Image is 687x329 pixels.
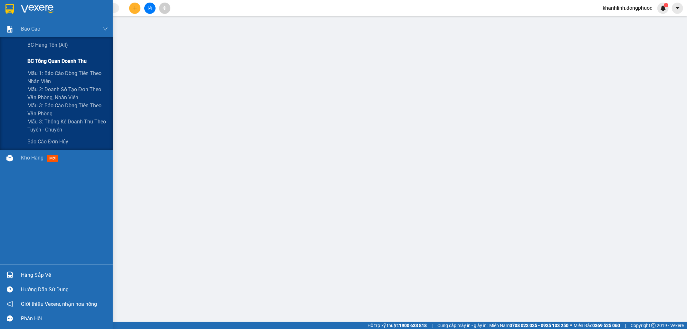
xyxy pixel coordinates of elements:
span: Mẫu 3: Thống kê doanh thu theo tuyến - chuyến [27,118,108,134]
span: BC tổng quan doanh thu [27,57,87,65]
div: Hàng sắp về [21,270,108,280]
span: BC hàng tồn (all) [27,41,68,49]
span: down [103,26,108,32]
strong: 0708 023 035 - 0935 103 250 [510,323,568,328]
button: file-add [144,3,156,14]
span: notification [7,301,13,307]
div: Hướng dẫn sử dụng [21,285,108,295]
span: copyright [651,323,656,328]
span: báo cáo đơn hủy [27,138,68,146]
button: aim [159,3,170,14]
span: Báo cáo [21,25,40,33]
span: Cung cấp máy in - giấy in: [437,322,488,329]
button: plus [129,3,140,14]
span: question-circle [7,286,13,293]
span: file-add [148,6,152,10]
span: Mẫu 2: Doanh số tạo đơn theo Văn phòng, nhân viên [27,85,108,102]
span: ⚪️ [570,324,572,327]
img: logo-vxr [5,4,14,14]
span: khanhlinh.dongphuoc [597,4,657,12]
strong: 0369 525 060 [592,323,620,328]
strong: 1900 633 818 [399,323,427,328]
span: Mẫu 3: Báo cáo dòng tiền theo văn phòng [27,102,108,118]
img: solution-icon [6,26,13,33]
img: warehouse-icon [6,155,13,161]
span: | [432,322,433,329]
span: message [7,315,13,322]
img: warehouse-icon [6,272,13,278]
span: mới [47,155,58,162]
span: Hỗ trợ kỹ thuật: [367,322,427,329]
img: icon-new-feature [660,5,666,11]
button: caret-down [672,3,683,14]
span: Kho hàng [21,155,43,161]
span: | [625,322,626,329]
span: 1 [665,3,667,7]
span: caret-down [675,5,681,11]
span: aim [162,6,167,10]
span: Miền Nam [489,322,568,329]
span: Giới thiệu Vexere, nhận hoa hồng [21,300,97,308]
sup: 1 [664,3,668,7]
span: Miền Bắc [574,322,620,329]
div: Phản hồi [21,314,108,324]
span: plus [133,6,137,10]
span: Mẫu 1: Báo cáo dòng tiền theo nhân viên [27,69,108,85]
